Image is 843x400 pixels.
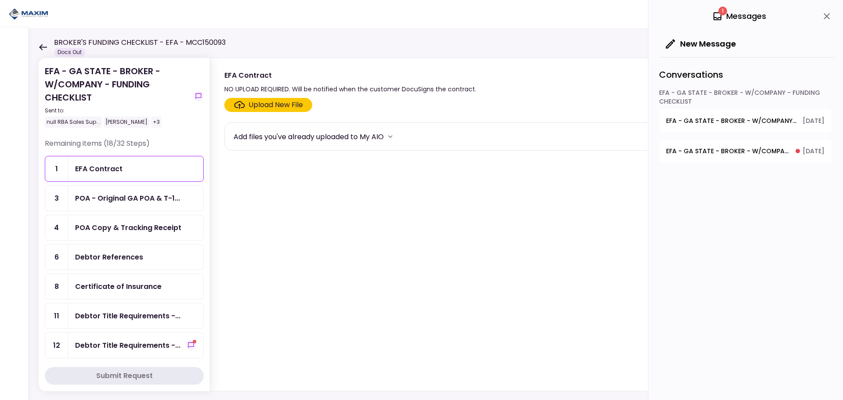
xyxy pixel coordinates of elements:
a: 1EFA Contract [45,156,204,182]
div: +3 [151,116,162,128]
div: Upload New File [249,100,303,110]
span: 1 [718,7,727,15]
div: 12 [45,333,68,358]
a: 12Debtor Title Requirements - Proof of IRP or Exemptionshow-messages [45,332,204,358]
button: show-messages [193,91,204,101]
div: 4 [45,215,68,240]
div: 8 [45,274,68,299]
div: Conversations [659,57,834,88]
div: 1 [45,156,68,181]
button: show-messages [186,340,196,350]
button: open-conversation [659,109,832,133]
div: Debtor References [75,252,143,263]
a: 3POA - Original GA POA & T-146 (Received in house) [45,185,204,211]
button: close [819,9,834,24]
div: Certificate of Insurance [75,281,162,292]
div: Add files you've already uploaded to My AIO [234,131,384,142]
div: EFA ContractNO UPLOAD REQUIRED. Will be notified when the customer DocuSigns the contract.show-me... [210,58,825,391]
a: 4POA Copy & Tracking Receipt [45,215,204,241]
div: 11 [45,303,68,328]
a: 11Debtor Title Requirements - Other Requirements [45,303,204,329]
img: Partner icon [9,7,48,21]
div: [PERSON_NAME] [104,116,149,128]
div: Sent to: [45,107,190,115]
button: more [384,130,397,143]
div: NO UPLOAD REQUIRED. Will be notified when the customer DocuSigns the contract. [224,84,476,94]
div: Debtor Title Requirements - Other Requirements [75,310,180,321]
div: EFA Contract [75,163,122,174]
a: 6Debtor References [45,244,204,270]
div: Submit Request [96,371,153,381]
div: POA - Original GA POA & T-146 (Received in house) [75,193,180,204]
span: EFA - GA STATE - BROKER - W/COMPANY - FUNDING CHECKLIST - Debtor Title Requirements - Other Requi... [666,116,796,126]
div: 3 [45,186,68,211]
div: Debtor Title Requirements - Proof of IRP or Exemption [75,340,180,351]
span: EFA - GA STATE - BROKER - W/COMPANY - FUNDING CHECKLIST - Debtor Title Requirements - Proof of IR... [666,147,789,156]
div: EFA Contract [224,70,476,81]
div: Remaining items (18/32 Steps) [45,138,204,156]
button: New Message [659,32,743,55]
h1: BROKER'S FUNDING CHECKLIST - EFA - MCC150093 [54,37,226,48]
a: 8Certificate of Insurance [45,274,204,299]
div: null RBA Sales Sup... [45,116,102,128]
div: EFA - GA STATE - BROKER - W/COMPANY - FUNDING CHECKLIST [45,65,190,128]
div: Messages [712,10,766,23]
button: Submit Request [45,367,204,385]
div: Docs Out [54,48,85,57]
div: 6 [45,245,68,270]
span: [DATE] [803,116,825,126]
span: [DATE] [803,147,825,156]
button: open-conversation [659,140,832,163]
span: Click here to upload the required document [224,98,312,112]
div: POA Copy & Tracking Receipt [75,222,181,233]
div: EFA - GA STATE - BROKER - W/COMPANY - FUNDING CHECKLIST [659,88,832,109]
